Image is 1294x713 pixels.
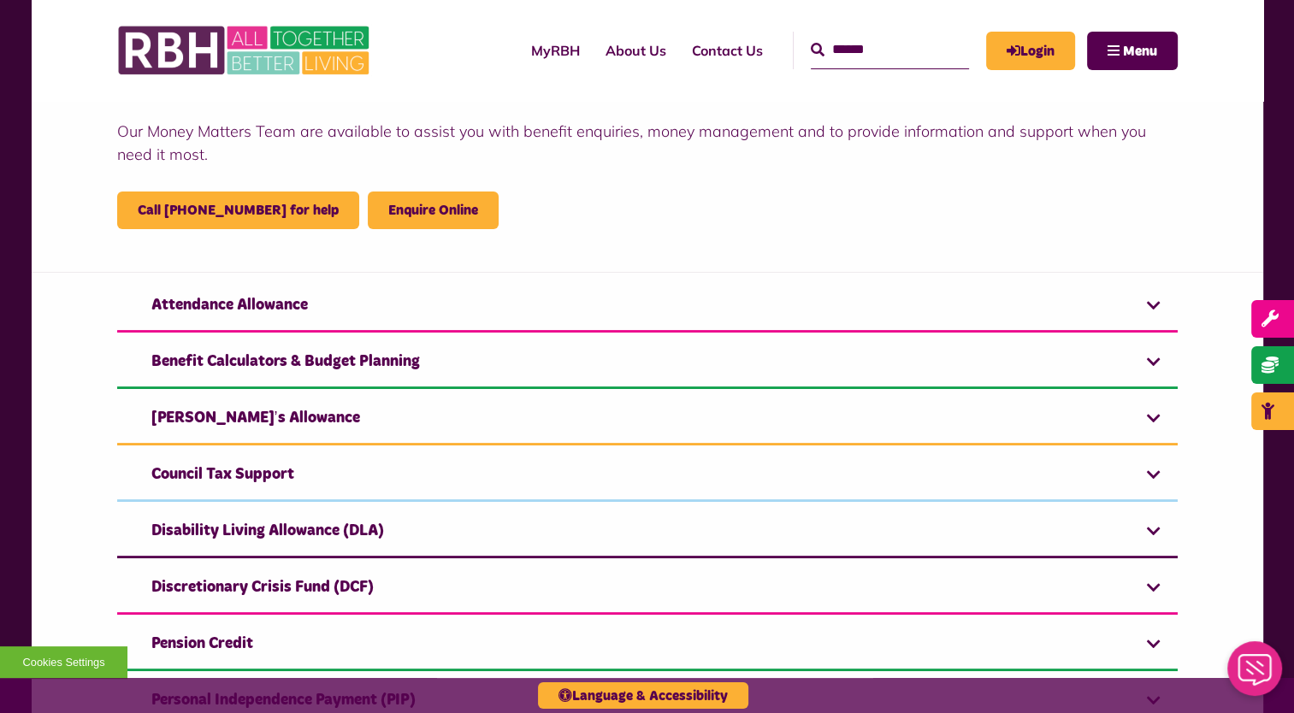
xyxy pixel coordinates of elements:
a: call 0800 027 7769 [138,203,339,217]
button: Navigation [1087,32,1178,70]
a: Attendance Allowance [117,280,1178,333]
input: Search [811,32,969,68]
a: Pension Credit [117,619,1178,671]
a: Council Tax Support [117,450,1178,502]
iframe: Netcall Web Assistant for live chat [1217,636,1294,713]
a: MyRBH [518,27,593,74]
a: Discretionary Crisis Fund (DCF) [117,563,1178,615]
a: Enquire Online - open in a new tab [388,203,478,217]
a: Contact Us [679,27,776,74]
img: RBH [117,17,374,84]
button: Language & Accessibility [538,682,748,709]
a: Disability Living Allowance (DLA) [117,506,1178,558]
a: Benefit Calculators & Budget Planning [117,337,1178,389]
p: Our Money Matters Team are available to assist you with benefit enquiries, money management and t... [117,120,1178,166]
span: Menu [1123,44,1157,58]
a: Carer’s Allowance [117,393,1178,445]
a: About Us [593,27,679,74]
a: MyRBH [986,32,1075,70]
